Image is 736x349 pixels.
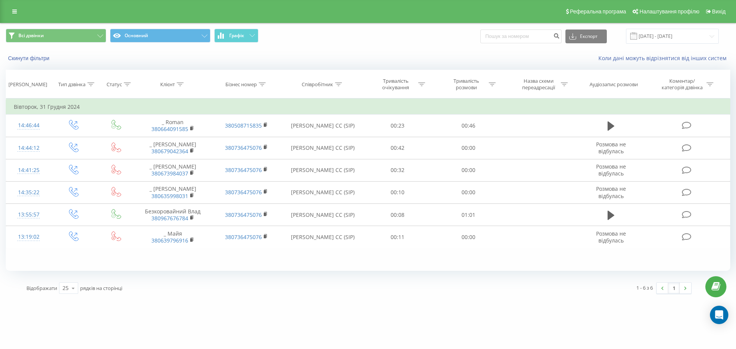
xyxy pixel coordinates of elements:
div: Коментар/категорія дзвінка [660,78,705,91]
span: Всі дзвінки [18,33,44,39]
button: Основний [110,29,210,43]
div: 14:46:44 [14,118,44,133]
div: Статус [107,81,122,88]
div: Клієнт [160,81,175,88]
input: Пошук за номером [480,29,562,43]
button: Всі дзвінки [6,29,106,43]
td: 01:01 [433,204,503,226]
div: 1 - 6 з 6 [636,284,653,292]
td: 00:32 [362,159,433,181]
td: _ Майя [136,226,210,248]
td: _ [PERSON_NAME] [136,159,210,181]
td: 00:00 [433,159,503,181]
span: Графік [229,33,244,38]
div: 14:35:22 [14,185,44,200]
td: 00:00 [433,137,503,159]
a: 380639796916 [151,237,188,244]
div: 14:44:12 [14,141,44,156]
span: рядків на сторінці [80,285,122,292]
td: 00:00 [433,226,503,248]
td: [PERSON_NAME] CC (SIP) [283,226,362,248]
span: Реферальна програма [570,8,626,15]
td: [PERSON_NAME] CC (SIP) [283,159,362,181]
td: 00:00 [433,181,503,203]
td: _ [PERSON_NAME] [136,181,210,203]
td: _ [PERSON_NAME] [136,137,210,159]
div: 13:19:02 [14,229,44,244]
a: 380664091585 [151,125,188,133]
div: Тривалість очікування [375,78,416,91]
td: [PERSON_NAME] CC (SIP) [283,204,362,226]
div: Тривалість розмови [446,78,487,91]
a: 380967676784 [151,215,188,222]
div: Співробітник [302,81,333,88]
div: Назва схеми переадресації [518,78,559,91]
a: 380673984037 [151,170,188,177]
a: 1 [668,283,680,293]
td: 00:08 [362,204,433,226]
div: Аудіозапис розмови [590,81,638,88]
span: Розмова не відбулась [596,230,626,244]
div: Бізнес номер [225,81,257,88]
td: [PERSON_NAME] CC (SIP) [283,137,362,159]
button: Скинути фільтри [6,55,53,62]
td: [PERSON_NAME] CC (SIP) [283,181,362,203]
td: _ Roman [136,115,210,137]
div: Тип дзвінка [58,81,85,88]
span: Розмова не відбулась [596,163,626,177]
td: 00:46 [433,115,503,137]
a: 380736475076 [225,144,262,151]
button: Експорт [565,29,607,43]
span: Вихід [712,8,726,15]
td: [PERSON_NAME] CC (SIP) [283,115,362,137]
td: Вівторок, 31 Грудня 2024 [6,99,730,115]
span: Налаштування профілю [639,8,699,15]
a: 380736475076 [225,188,262,196]
div: Open Intercom Messenger [710,306,728,324]
td: Безкоровайний Влад [136,204,210,226]
div: [PERSON_NAME] [8,81,47,88]
a: 380635998031 [151,192,188,200]
a: 380736475076 [225,166,262,174]
div: 14:41:25 [14,163,44,178]
td: 00:23 [362,115,433,137]
a: 380736475076 [225,233,262,241]
div: 25 [62,284,69,292]
span: Розмова не відбулась [596,141,626,155]
div: 13:55:57 [14,207,44,222]
button: Графік [214,29,258,43]
a: 380508715835 [225,122,262,129]
td: 00:11 [362,226,433,248]
td: 00:42 [362,137,433,159]
a: 380679042364 [151,147,188,155]
a: 380736475076 [225,211,262,218]
span: Відображати [26,285,57,292]
a: Коли дані можуть відрізнятися вiд інших систем [598,54,730,62]
span: Розмова не відбулась [596,185,626,199]
td: 00:10 [362,181,433,203]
